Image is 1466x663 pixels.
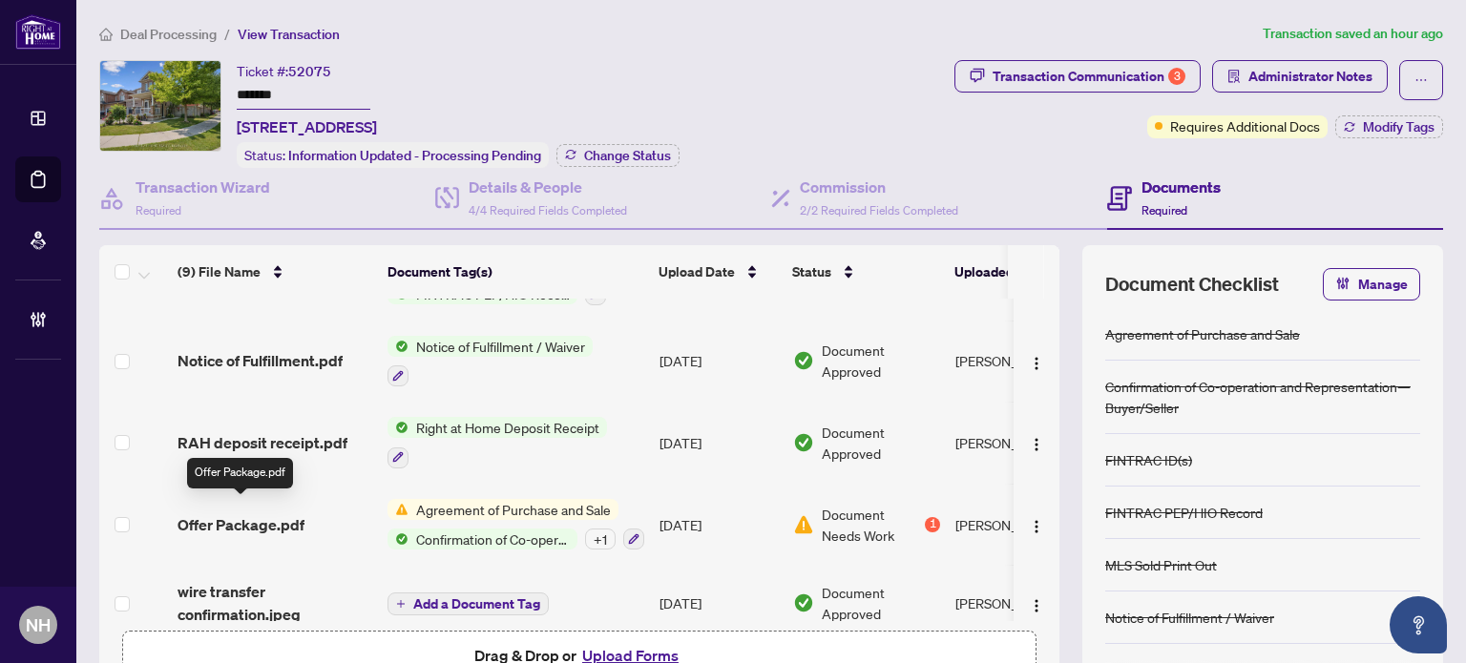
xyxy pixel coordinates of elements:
button: Transaction Communication3 [954,60,1201,93]
img: Document Status [793,432,814,453]
img: Logo [1029,598,1044,613]
span: Offer Package.pdf [178,513,304,536]
button: Change Status [556,144,680,167]
span: Document Checklist [1105,271,1279,298]
th: Document Tag(s) [380,245,651,299]
span: Status [792,261,831,282]
img: Status Icon [387,499,408,520]
button: Status IconRight at Home Deposit Receipt [387,417,607,468]
td: [PERSON_NAME] [948,402,1091,484]
span: Document Approved [822,582,940,624]
button: Logo [1021,427,1052,458]
td: [PERSON_NAME] [948,321,1091,403]
span: Document Approved [822,422,940,464]
div: Status: [237,142,549,168]
img: logo [15,14,61,50]
div: Confirmation of Co-operation and Representation—Buyer/Seller [1105,376,1420,418]
span: Document Needs Work [822,504,921,546]
span: Upload Date [659,261,735,282]
th: (9) File Name [170,245,380,299]
span: Agreement of Purchase and Sale [408,499,618,520]
span: home [99,28,113,41]
img: Logo [1029,437,1044,452]
span: Notice of Fulfillment.pdf [178,349,343,372]
td: [DATE] [652,484,785,566]
img: Status Icon [387,528,408,549]
h4: Commission [800,176,958,198]
span: Information Updated - Processing Pending [288,147,541,164]
button: Logo [1021,509,1052,540]
span: 52075 [288,63,331,80]
span: 2/2 Required Fields Completed [800,203,958,218]
th: Upload Date [651,245,785,299]
span: Notice of Fulfillment / Waiver [408,336,593,357]
button: Open asap [1390,596,1447,653]
span: (9) File Name [178,261,261,282]
div: 3 [1168,68,1185,85]
span: Document Approved [822,340,940,382]
button: Add a Document Tag [387,591,549,616]
span: Change Status [584,149,671,162]
button: Status IconAgreement of Purchase and SaleStatus IconConfirmation of Co-operation and Representati... [387,499,644,550]
td: [PERSON_NAME] [948,565,1091,641]
button: Modify Tags [1335,115,1443,138]
span: NH [26,611,51,638]
td: [DATE] [652,565,785,641]
span: solution [1227,70,1241,83]
div: Transaction Communication [993,61,1185,92]
span: RAH deposit receipt.pdf [178,431,347,454]
span: [STREET_ADDRESS] [237,115,377,138]
button: Manage [1323,268,1420,300]
div: FINTRAC ID(s) [1105,449,1192,470]
span: Confirmation of Co-operation and Representation—Buyer/Seller [408,528,577,549]
article: Transaction saved an hour ago [1263,23,1443,45]
span: Required [136,203,181,218]
span: Deal Processing [120,26,217,43]
button: Logo [1021,345,1052,376]
span: Required [1141,203,1187,218]
img: IMG-W12318675_1.jpg [100,61,220,151]
div: Offer Package.pdf [187,458,293,488]
li: / [224,23,230,45]
span: 4/4 Required Fields Completed [469,203,627,218]
span: plus [396,599,406,609]
span: Right at Home Deposit Receipt [408,417,607,438]
td: [DATE] [652,402,785,484]
div: + 1 [585,528,616,549]
img: Document Status [793,350,814,371]
td: [DATE] [652,321,785,403]
button: Status IconNotice of Fulfillment / Waiver [387,336,593,387]
th: Uploaded By [947,245,1090,299]
span: Add a Document Tag [413,597,540,611]
h4: Transaction Wizard [136,176,270,198]
td: [PERSON_NAME] [948,484,1091,566]
button: Logo [1021,588,1052,618]
div: FINTRAC PEP/HIO Record [1105,502,1263,523]
div: Ticket #: [237,60,331,82]
div: MLS Sold Print Out [1105,554,1217,575]
img: Logo [1029,519,1044,534]
span: View Transaction [238,26,340,43]
span: Modify Tags [1363,120,1435,134]
span: Administrator Notes [1248,61,1372,92]
span: Manage [1358,269,1408,300]
div: Agreement of Purchase and Sale [1105,323,1300,344]
button: Administrator Notes [1212,60,1388,93]
img: Status Icon [387,336,408,357]
th: Status [785,245,947,299]
h4: Details & People [469,176,627,198]
img: Document Status [793,592,814,613]
button: Add a Document Tag [387,592,549,615]
span: ellipsis [1414,73,1428,87]
img: Logo [1029,356,1044,371]
div: Notice of Fulfillment / Waiver [1105,607,1274,628]
div: 1 [925,517,940,532]
h4: Documents [1141,176,1221,198]
span: Requires Additional Docs [1170,115,1320,136]
img: Document Status [793,514,814,535]
span: wire transfer confirmation.jpeg [178,580,372,626]
img: Status Icon [387,417,408,438]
